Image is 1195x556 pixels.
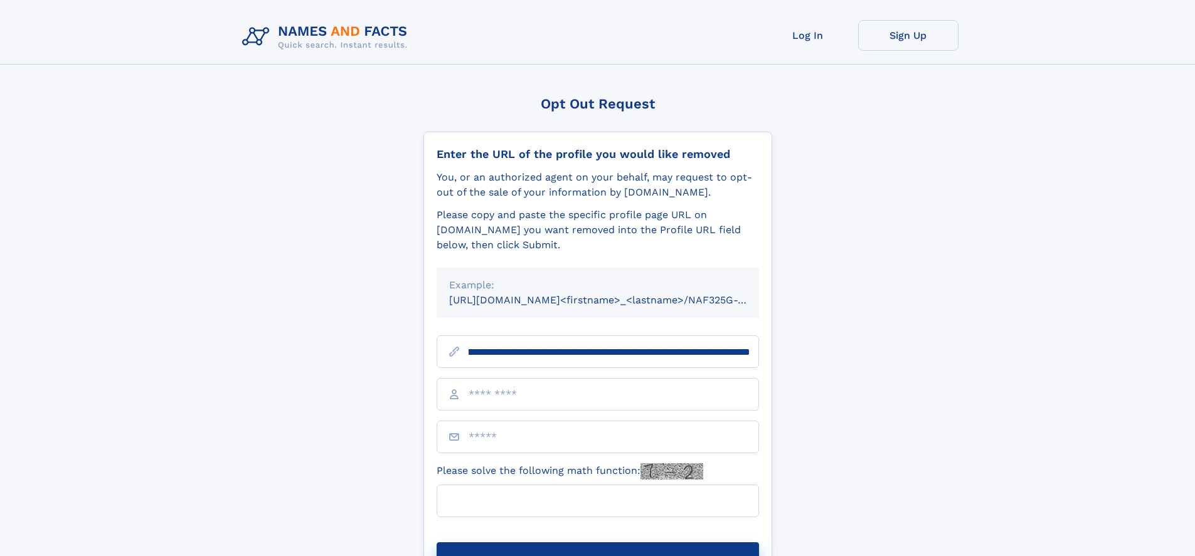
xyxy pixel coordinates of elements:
[437,207,759,253] div: Please copy and paste the specific profile page URL on [DOMAIN_NAME] you want removed into the Pr...
[758,20,858,51] a: Log In
[437,147,759,161] div: Enter the URL of the profile you would like removed
[423,96,772,112] div: Opt Out Request
[237,20,418,54] img: Logo Names and Facts
[449,294,783,306] small: [URL][DOMAIN_NAME]<firstname>_<lastname>/NAF325G-xxxxxxxx
[449,278,746,293] div: Example:
[437,170,759,200] div: You, or an authorized agent on your behalf, may request to opt-out of the sale of your informatio...
[437,463,703,480] label: Please solve the following math function:
[858,20,959,51] a: Sign Up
